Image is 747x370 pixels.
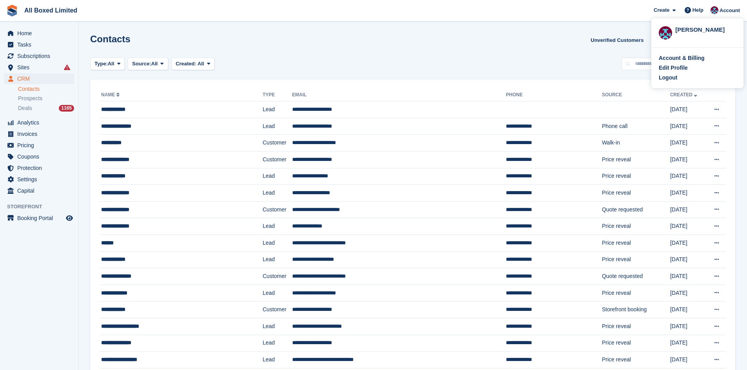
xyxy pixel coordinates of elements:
[711,6,718,14] img: Eliza Goss
[4,174,74,185] a: menu
[21,4,80,17] a: All Boxed Limited
[602,218,670,235] td: Price reveal
[692,6,703,14] span: Help
[670,301,705,318] td: [DATE]
[59,105,74,112] div: 1165
[263,218,292,235] td: Lead
[4,117,74,128] a: menu
[263,318,292,335] td: Lead
[670,168,705,185] td: [DATE]
[263,268,292,285] td: Customer
[720,7,740,14] span: Account
[670,352,705,368] td: [DATE]
[670,185,705,202] td: [DATE]
[263,185,292,202] td: Lead
[18,95,42,102] span: Prospects
[4,140,74,151] a: menu
[602,285,670,301] td: Price reveal
[263,301,292,318] td: Customer
[670,335,705,352] td: [DATE]
[101,92,121,97] a: Name
[670,92,699,97] a: Created
[659,74,736,82] a: Logout
[17,213,64,224] span: Booking Portal
[17,151,64,162] span: Coupons
[171,58,214,70] button: Created: All
[602,318,670,335] td: Price reveal
[18,105,32,112] span: Deals
[132,60,151,68] span: Source:
[675,25,736,32] div: [PERSON_NAME]
[602,251,670,268] td: Price reveal
[263,352,292,368] td: Lead
[506,89,602,101] th: Phone
[263,101,292,118] td: Lead
[659,54,705,62] div: Account & Billing
[659,54,736,62] a: Account & Billing
[17,185,64,196] span: Capital
[4,162,74,173] a: menu
[602,89,670,101] th: Source
[670,201,705,218] td: [DATE]
[90,58,125,70] button: Type: All
[151,60,158,68] span: All
[17,39,64,50] span: Tasks
[7,203,78,211] span: Storefront
[176,61,196,67] span: Created:
[90,34,131,44] h1: Contacts
[6,5,18,16] img: stora-icon-8386f47178a22dfd0bd8f6a31ec36ba5ce8667c1dd55bd0f319d3a0aa187defe.svg
[602,168,670,185] td: Price reveal
[17,73,64,84] span: CRM
[602,235,670,251] td: Price reveal
[263,201,292,218] td: Customer
[198,61,204,67] span: All
[602,352,670,368] td: Price reveal
[670,101,705,118] td: [DATE]
[108,60,115,68] span: All
[4,28,74,39] a: menu
[18,104,74,112] a: Deals 1165
[263,251,292,268] td: Lead
[670,218,705,235] td: [DATE]
[654,6,669,14] span: Create
[263,89,292,101] th: Type
[17,174,64,185] span: Settings
[670,318,705,335] td: [DATE]
[4,51,74,61] a: menu
[670,268,705,285] td: [DATE]
[670,251,705,268] td: [DATE]
[602,201,670,218] td: Quote requested
[263,168,292,185] td: Lead
[602,268,670,285] td: Quote requested
[4,39,74,50] a: menu
[17,140,64,151] span: Pricing
[263,285,292,301] td: Lead
[4,213,74,224] a: menu
[659,74,677,82] div: Logout
[292,89,506,101] th: Email
[18,85,74,93] a: Contacts
[4,73,74,84] a: menu
[659,64,736,72] a: Edit Profile
[263,135,292,152] td: Customer
[263,235,292,251] td: Lead
[602,301,670,318] td: Storefront booking
[95,60,108,68] span: Type:
[17,62,64,73] span: Sites
[64,64,70,70] i: Smart entry sync failures have occurred
[17,162,64,173] span: Protection
[602,185,670,202] td: Price reveal
[670,135,705,152] td: [DATE]
[18,94,74,103] a: Prospects
[602,335,670,352] td: Price reveal
[17,28,64,39] span: Home
[128,58,168,70] button: Source: All
[659,64,688,72] div: Edit Profile
[602,135,670,152] td: Walk-in
[4,185,74,196] a: menu
[670,118,705,135] td: [DATE]
[670,285,705,301] td: [DATE]
[650,34,684,47] button: Export
[263,151,292,168] td: Customer
[17,51,64,61] span: Subscriptions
